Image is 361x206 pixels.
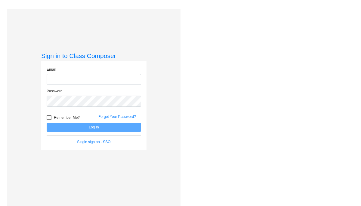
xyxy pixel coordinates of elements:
a: Forgot Your Password? [98,115,136,119]
label: Password [47,88,63,94]
button: Log In [47,123,141,132]
label: Email [47,67,56,72]
a: Single sign on - SSO [77,140,110,144]
span: Remember Me? [54,114,80,121]
h3: Sign in to Class Composer [41,52,147,60]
